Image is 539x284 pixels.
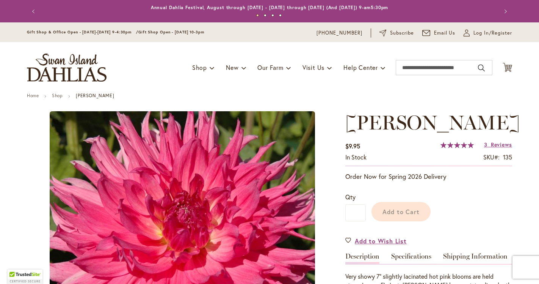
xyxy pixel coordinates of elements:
span: Shop [192,63,207,71]
span: Gift Shop Open - [DATE] 10-3pm [138,30,204,35]
a: Home [27,93,39,98]
a: Log In/Register [464,29,512,37]
a: Email Us [422,29,456,37]
span: Reviews [491,141,512,148]
a: 3 Reviews [484,141,512,148]
span: New [226,63,238,71]
button: 4 of 4 [279,14,282,17]
span: Help Center [343,63,378,71]
span: $9.95 [345,142,360,150]
span: 3 [484,141,487,148]
button: 3 of 4 [271,14,274,17]
a: Description [345,253,379,264]
a: Subscribe [379,29,414,37]
a: Shop [52,93,63,98]
span: In stock [345,153,367,161]
button: 1 of 4 [256,14,259,17]
div: 100% [440,142,474,148]
div: 135 [503,153,512,162]
div: Availability [345,153,367,162]
span: Gift Shop & Office Open - [DATE]-[DATE] 9-4:30pm / [27,30,138,35]
button: Next [497,4,512,19]
a: Annual Dahlia Festival, August through [DATE] - [DATE] through [DATE] (And [DATE]) 9-am5:30pm [151,5,389,10]
span: [PERSON_NAME] [345,110,520,134]
div: TrustedSite Certified [8,270,42,284]
a: [PHONE_NUMBER] [317,29,362,37]
a: store logo [27,54,107,82]
span: Qty [345,193,356,201]
span: Visit Us [302,63,324,71]
span: Subscribe [390,29,414,37]
button: 2 of 4 [264,14,266,17]
a: Shipping Information [443,253,508,264]
a: Specifications [391,253,431,264]
button: Previous [27,4,42,19]
strong: SKU [483,153,500,161]
span: Email Us [434,29,456,37]
a: Add to Wish List [345,237,407,245]
span: Our Farm [257,63,283,71]
span: Log In/Register [473,29,512,37]
p: Order Now for Spring 2026 Delivery [345,172,512,181]
strong: [PERSON_NAME] [76,93,114,98]
span: Add to Wish List [355,237,407,245]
